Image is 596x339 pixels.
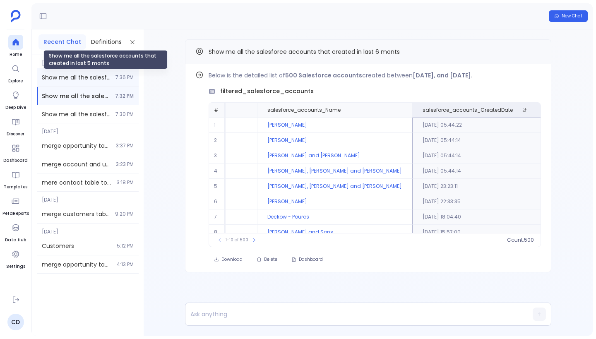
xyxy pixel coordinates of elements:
span: Settings [6,263,25,270]
span: Dashboard [3,157,28,164]
td: Deckow - Pouros [257,209,412,225]
td: [PERSON_NAME] [257,133,412,148]
span: PetaReports [2,210,29,217]
button: New Chat [549,10,588,22]
td: [PERSON_NAME] and [PERSON_NAME] [257,148,412,163]
span: Data Hub [5,237,26,243]
span: merge customers table with one more table. [42,210,110,218]
td: 3 [209,148,226,163]
td: 7 [209,209,226,225]
strong: [DATE], and [DATE] [413,71,471,79]
td: [DATE] 18:04:40 [412,209,565,225]
span: Dashboard [299,257,323,262]
td: [DATE] 05:44:14 [412,163,565,179]
span: # [214,106,219,113]
span: Show me all the salesforce accounts that created in last 6 monts [42,92,110,100]
span: 4:13 PM [117,261,134,268]
td: 2 [209,133,226,148]
td: 8 [209,225,226,240]
a: Data Hub [5,220,26,243]
a: Deep Dive [5,88,26,111]
span: 3:23 PM [116,161,134,168]
span: 7:32 PM [115,93,134,99]
td: 5 [209,179,226,194]
a: Home [8,35,23,58]
span: merge opportunity table, accounts and tasks table [42,142,111,150]
td: [DATE] 15:57:00 [412,225,565,240]
td: [PERSON_NAME] and Sons [257,225,412,240]
td: [DATE] 23:23:11 [412,179,565,194]
span: 9:20 PM [115,211,134,217]
a: PetaReports [2,194,29,217]
span: 5:12 PM [117,243,134,249]
td: [DATE] 22:33:35 [412,194,565,209]
span: Templates [4,184,27,190]
span: merge account and user table. [42,160,111,168]
button: Download [209,254,248,265]
span: Show me all the salesforce accounts that created in last 5 monts [42,73,111,82]
span: merge opportunity table to above output. [42,260,112,269]
td: 1 [209,118,226,133]
td: [DATE] 05:44:14 [412,133,565,148]
button: Dashboard [286,254,328,265]
a: Templates [4,167,27,190]
img: petavue logo [11,10,21,22]
span: Customers [42,242,112,250]
span: 1-10 of 500 [226,237,248,243]
span: mere contact table to above result [42,178,112,187]
span: [DATE] [37,224,139,235]
div: Show me all the salesforce accounts that created in last 5 monts [43,50,168,69]
a: Settings [6,247,25,270]
td: [PERSON_NAME], [PERSON_NAME] and [PERSON_NAME] [257,163,412,179]
span: Download [221,257,243,262]
span: [DATE] [37,123,139,135]
span: 3:37 PM [116,142,134,149]
span: salesforce_accounts_Name [267,107,341,113]
span: New Chat [562,13,582,19]
a: Explore [8,61,23,84]
td: [DATE] 05:44:22 [412,118,565,133]
span: Show me all the salesforce accounts that created in last 6 monts [209,48,400,56]
span: filtered_salesforce_accounts [220,87,314,96]
td: [DATE] 05:44:14 [412,148,565,163]
span: [DATE] [37,192,139,203]
a: Discover [7,114,24,137]
span: 500 [524,237,534,243]
button: Recent Chat [38,34,86,50]
span: salesforce_accounts_CreatedDate [423,107,513,113]
button: Definitions [86,34,127,50]
p: Below is the detailed list of created between . [209,70,541,80]
span: Explore [8,78,23,84]
a: Dashboard [3,141,28,164]
span: Show me all the salesforce accounts that created in last 6 monts [42,110,111,118]
span: count : [507,237,524,243]
span: 7:36 PM [115,74,134,81]
td: 4 [209,163,226,179]
span: Delete [264,257,277,262]
button: Delete [251,254,283,265]
span: [DATE] [37,55,139,67]
span: 3:18 PM [117,179,134,186]
td: 6 [209,194,226,209]
td: [PERSON_NAME], [PERSON_NAME] and [PERSON_NAME] [257,179,412,194]
td: [PERSON_NAME] [257,118,412,133]
span: Deep Dive [5,104,26,111]
td: [PERSON_NAME] [257,194,412,209]
a: CD [7,314,24,330]
span: 7:30 PM [115,111,134,118]
strong: 500 Salesforce accounts [285,71,362,79]
span: Discover [7,131,24,137]
span: Home [8,51,23,58]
